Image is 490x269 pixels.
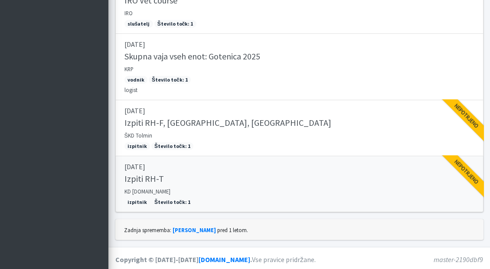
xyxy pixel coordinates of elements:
[124,66,134,72] small: KRP
[124,161,474,172] p: [DATE]
[124,76,147,84] span: vodnik
[124,198,150,206] span: izpitnik
[115,255,252,264] strong: Copyright © [DATE]-[DATE] .
[115,100,483,156] a: [DATE] Izpiti RH-F, [GEOGRAPHIC_DATA], [GEOGRAPHIC_DATA] ŠKD Tolmin izpitnik Število točk: 1 Nepo...
[124,132,153,139] small: ŠKD Tolmin
[434,255,483,264] em: master-2190dbf9
[124,188,170,195] small: KD [DOMAIN_NAME]
[124,10,133,16] small: IRO
[115,156,483,212] a: [DATE] Izpiti RH-T KD [DOMAIN_NAME] izpitnik Število točk: 1 Nepotrjeno
[115,34,483,100] a: [DATE] Skupna vaja vseh enot: Gotenica 2025 KRP vodnik Število točk: 1 logist
[151,142,193,150] span: Število točk: 1
[154,20,196,28] span: Število točk: 1
[151,198,193,206] span: Število točk: 1
[199,255,250,264] a: [DOMAIN_NAME]
[124,174,164,184] h5: Izpiti RH-T
[124,39,474,49] p: [DATE]
[124,118,331,128] h5: Izpiti RH-F, [GEOGRAPHIC_DATA], [GEOGRAPHIC_DATA]
[124,142,150,150] span: izpitnik
[124,226,248,233] small: Zadnja sprememba: pred 1 letom.
[124,20,153,28] span: slušatelj
[173,226,216,233] a: [PERSON_NAME]
[124,105,474,116] p: [DATE]
[149,76,191,84] span: Število točk: 1
[124,86,137,93] small: logist
[124,51,260,62] h5: Skupna vaja vseh enot: Gotenica 2025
